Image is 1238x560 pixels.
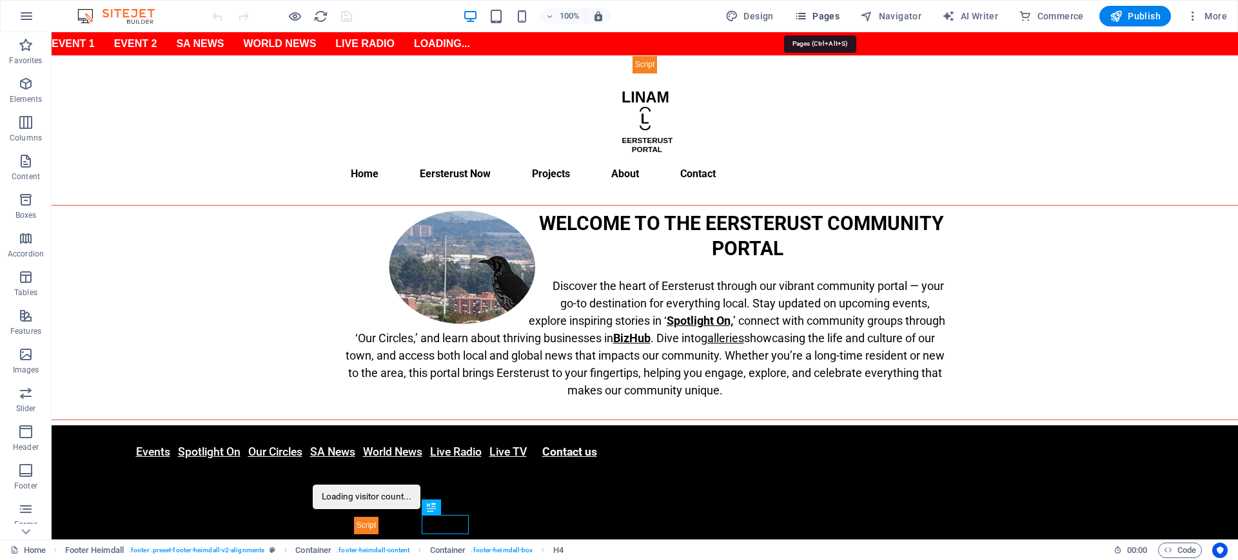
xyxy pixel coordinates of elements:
span: Code [1164,543,1196,558]
span: . footer .preset-footer-heimdall-v2-alignments [129,543,264,558]
span: Publish [1110,10,1161,23]
span: Click to select. Double-click to edit [430,543,466,558]
button: Navigator [855,6,927,26]
button: Code [1158,543,1202,558]
a: Click to cancel selection. Double-click to open Pages [10,543,46,558]
p: Images [13,365,39,375]
p: Forms [14,519,37,530]
span: Click to select. Double-click to edit [295,543,331,558]
div: Design (Ctrl+Alt+Y) [720,6,779,26]
span: : [1136,545,1138,555]
button: reload [313,8,328,24]
span: . footer-heimdall-content [337,543,409,558]
button: More [1181,6,1232,26]
span: Design [725,10,774,23]
button: AI Writer [937,6,1003,26]
i: On resize automatically adjust zoom level to fit chosen device. [593,10,604,22]
p: Header [13,442,39,452]
button: Commerce [1014,6,1089,26]
span: Navigator [860,10,921,23]
button: Usercentrics [1212,543,1228,558]
h6: Session time [1114,543,1148,558]
span: Click to select. Double-click to edit [553,543,564,558]
p: Accordion [8,249,44,259]
p: Elements [10,94,43,104]
button: Click here to leave preview mode and continue editing [287,8,302,24]
span: Commerce [1019,10,1084,23]
i: Reload page [313,9,328,24]
button: Pages [789,6,845,26]
p: Favorites [9,55,42,66]
span: Pages [794,10,840,23]
p: Footer [14,481,37,491]
span: AI Writer [942,10,998,23]
p: Boxes [15,210,37,220]
h6: 100% [559,8,580,24]
button: Design [720,6,779,26]
p: Features [10,326,41,336]
span: Click to select. Double-click to edit [65,543,124,558]
span: . footer-heimdall-box [471,543,533,558]
span: More [1186,10,1227,23]
p: Slider [16,403,36,414]
p: Tables [14,287,37,298]
img: Editor Logo [74,8,171,24]
p: Content [12,171,40,182]
nav: breadcrumb [65,543,564,558]
i: This element is a customizable preset [270,546,275,554]
button: Publish [1099,6,1171,26]
p: Columns [10,133,42,143]
button: 100% [540,8,585,24]
span: 00 00 [1127,543,1147,558]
